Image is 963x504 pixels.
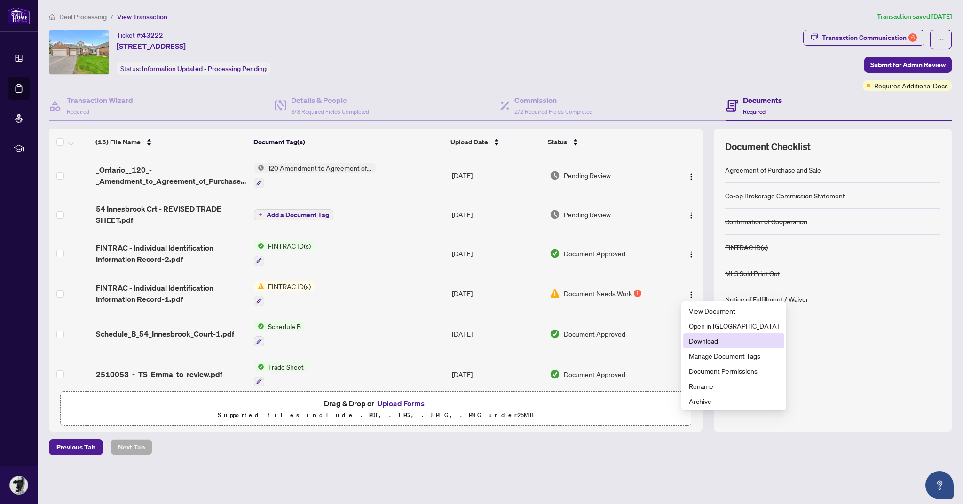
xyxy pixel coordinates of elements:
span: Requires Additional Docs [874,80,948,91]
img: Status Icon [254,281,264,291]
span: Document Approved [564,369,625,379]
img: IMG-X12228660_1.jpg [49,30,109,74]
li: / [111,11,113,22]
span: Document Approved [564,248,625,259]
button: Add a Document Tag [254,208,333,220]
span: Submit for Admin Review [870,57,946,72]
span: 54 Innesbrook Crt - REVISED TRADE SHEET.pdf [96,203,246,226]
th: Document Tag(s) [250,129,447,155]
span: Document Permissions [689,366,779,376]
span: Open in [GEOGRAPHIC_DATA] [689,321,779,331]
div: Status: [117,62,270,75]
h4: Commission [514,94,592,106]
td: [DATE] [448,274,546,314]
img: Document Status [550,170,560,181]
h4: Documents [743,94,782,106]
button: Status IconFINTRAC ID(s) [254,281,315,307]
span: Document Needs Work [564,288,632,299]
div: FINTRAC ID(s) [725,242,768,252]
div: Transaction Communication [822,30,917,45]
img: Document Status [550,209,560,220]
button: Logo [684,246,699,261]
button: Logo [684,207,699,222]
span: Drag & Drop or [324,397,427,409]
span: Schedule_B_54_Innesbrook_Court-1.pdf [96,328,234,339]
span: Deal Processing [59,13,107,21]
p: Supported files include .PDF, .JPG, .JPEG, .PNG under 25 MB [66,409,685,421]
img: Document Status [550,329,560,339]
td: [DATE] [448,314,546,354]
button: Status Icon120 Amendment to Agreement of Purchase and Sale [254,163,376,188]
span: Document Approved [564,329,625,339]
td: [DATE] [448,354,546,394]
span: Pending Review [564,209,611,220]
span: Status [548,137,567,147]
span: Download [689,336,779,346]
span: Archive [689,396,779,406]
td: [DATE] [448,155,546,196]
span: (15) File Name [95,137,141,147]
span: FINTRAC - Individual Identification Information Record-2.pdf [96,242,246,265]
article: Transaction saved [DATE] [877,11,952,22]
th: (15) File Name [92,129,249,155]
img: Status Icon [254,241,264,251]
div: Agreement of Purchase and Sale [725,165,821,175]
button: Status IconFINTRAC ID(s) [254,241,315,266]
span: Manage Document Tags [689,351,779,361]
img: Status Icon [254,362,264,372]
span: FINTRAC ID(s) [264,281,315,291]
span: FINTRAC ID(s) [264,241,315,251]
img: Logo [687,291,695,299]
td: [DATE] [448,196,546,233]
span: 2/2 Required Fields Completed [514,108,592,115]
span: Trade Sheet [264,362,308,372]
img: Logo [687,212,695,219]
span: Add a Document Tag [267,212,329,218]
button: Upload Forms [374,397,427,409]
button: Previous Tab [49,439,103,455]
img: Status Icon [254,321,264,331]
div: Ticket #: [117,30,163,40]
button: Add a Document Tag [254,209,333,220]
img: Status Icon [254,163,264,173]
button: Open asap [925,471,954,499]
img: Document Status [550,248,560,259]
span: home [49,14,55,20]
button: Logo [684,286,699,301]
span: Information Updated - Processing Pending [142,64,267,73]
img: Document Status [550,369,560,379]
span: Required [743,108,766,115]
button: Status IconSchedule B [254,321,305,346]
span: Previous Tab [56,440,95,455]
span: 2510053_-_TS_Emma_to_review.pdf [96,369,222,380]
img: Logo [687,251,695,258]
button: Status IconTrade Sheet [254,362,308,387]
span: 120 Amendment to Agreement of Purchase and Sale [264,163,376,173]
span: Pending Review [564,170,611,181]
span: FINTRAC - Individual Identification Information Record-1.pdf [96,282,246,305]
span: View Document [689,306,779,316]
th: Upload Date [447,129,544,155]
button: Transaction Communication6 [803,30,924,46]
h4: Details & People [291,94,369,106]
span: Document Checklist [725,140,811,153]
div: Notice of Fulfillment / Waiver [725,294,808,304]
span: View Transaction [117,13,167,21]
th: Status [544,129,666,155]
button: Logo [684,168,699,183]
div: Confirmation of Cooperation [725,216,807,227]
div: Co-op Brokerage Commission Statement [725,190,845,201]
span: _Ontario__120_-_Amendment_to_Agreement_of_Purchase_and_Sale1.pdf [96,164,246,187]
span: Drag & Drop orUpload FormsSupported files include .PDF, .JPG, .JPEG, .PNG under25MB [61,392,691,426]
span: Required [67,108,89,115]
div: 1 [634,290,641,297]
button: Next Tab [111,439,152,455]
span: Upload Date [450,137,488,147]
button: Submit for Admin Review [864,57,952,73]
div: 6 [908,33,917,42]
img: Profile Icon [10,476,28,494]
span: plus [258,212,263,217]
h4: Transaction Wizard [67,94,133,106]
img: Document Status [550,288,560,299]
td: [DATE] [448,233,546,274]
